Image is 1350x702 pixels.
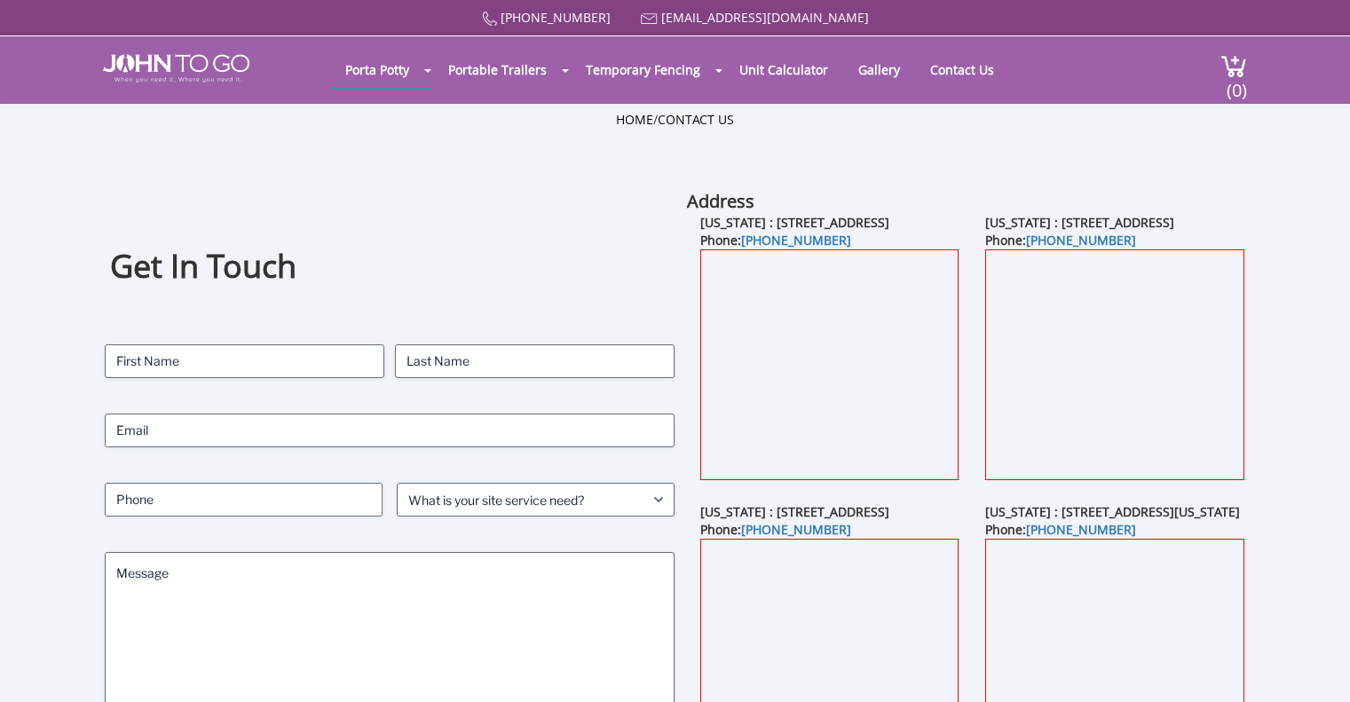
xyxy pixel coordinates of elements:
[985,503,1240,520] b: [US_STATE] : [STREET_ADDRESS][US_STATE]
[332,52,422,87] a: Porta Potty
[1026,521,1136,538] a: [PHONE_NUMBER]
[616,111,653,128] a: Home
[687,189,754,213] b: Address
[110,245,669,288] h1: Get In Touch
[501,9,611,26] a: [PHONE_NUMBER]
[1279,631,1350,702] button: Live Chat
[435,52,560,87] a: Portable Trailers
[845,52,913,87] a: Gallery
[572,52,714,87] a: Temporary Fencing
[700,214,889,231] b: [US_STATE] : [STREET_ADDRESS]
[726,52,841,87] a: Unit Calculator
[1026,232,1136,248] a: [PHONE_NUMBER]
[985,232,1136,248] b: Phone:
[103,54,249,83] img: JOHN to go
[700,232,851,248] b: Phone:
[1226,64,1247,102] span: (0)
[661,9,869,26] a: [EMAIL_ADDRESS][DOMAIN_NAME]
[616,111,734,129] ul: /
[700,503,889,520] b: [US_STATE] : [STREET_ADDRESS]
[658,111,734,128] a: Contact Us
[395,344,675,378] input: Last Name
[917,52,1007,87] a: Contact Us
[1220,54,1247,78] img: cart a
[105,344,384,378] input: First Name
[985,214,1174,231] b: [US_STATE] : [STREET_ADDRESS]
[105,414,675,447] input: Email
[105,483,383,517] input: Phone
[985,521,1136,538] b: Phone:
[700,521,851,538] b: Phone:
[741,232,851,248] a: [PHONE_NUMBER]
[482,12,497,27] img: Call
[741,521,851,538] a: [PHONE_NUMBER]
[641,13,658,25] img: Mail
